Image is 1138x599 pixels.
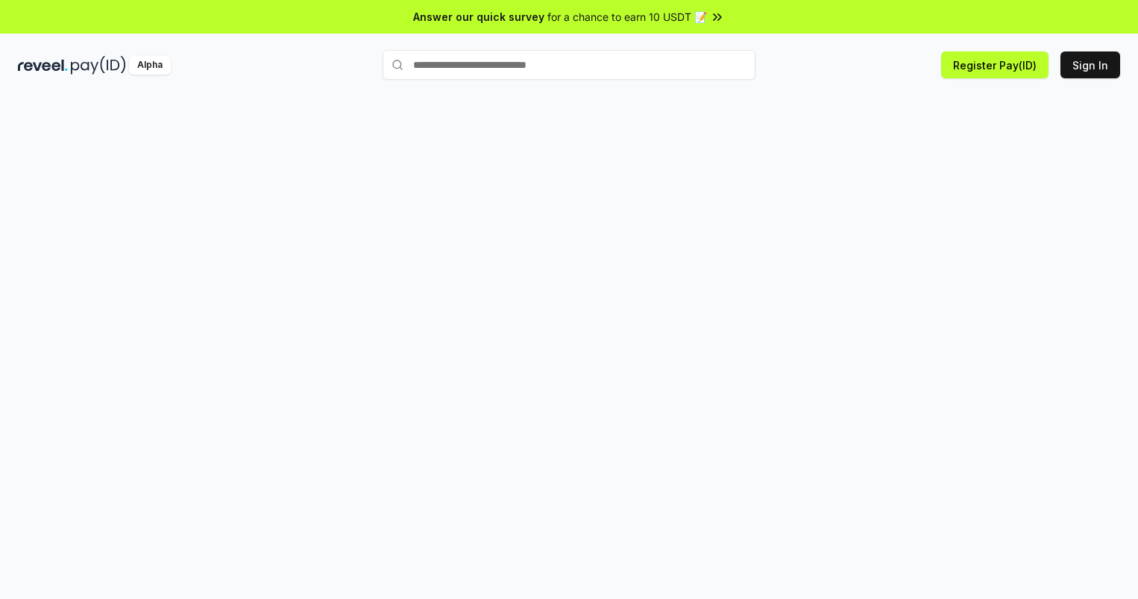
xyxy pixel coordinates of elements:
[413,9,544,25] span: Answer our quick survey
[941,51,1049,78] button: Register Pay(ID)
[71,56,126,75] img: pay_id
[18,56,68,75] img: reveel_dark
[129,56,171,75] div: Alpha
[547,9,707,25] span: for a chance to earn 10 USDT 📝
[1060,51,1120,78] button: Sign In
